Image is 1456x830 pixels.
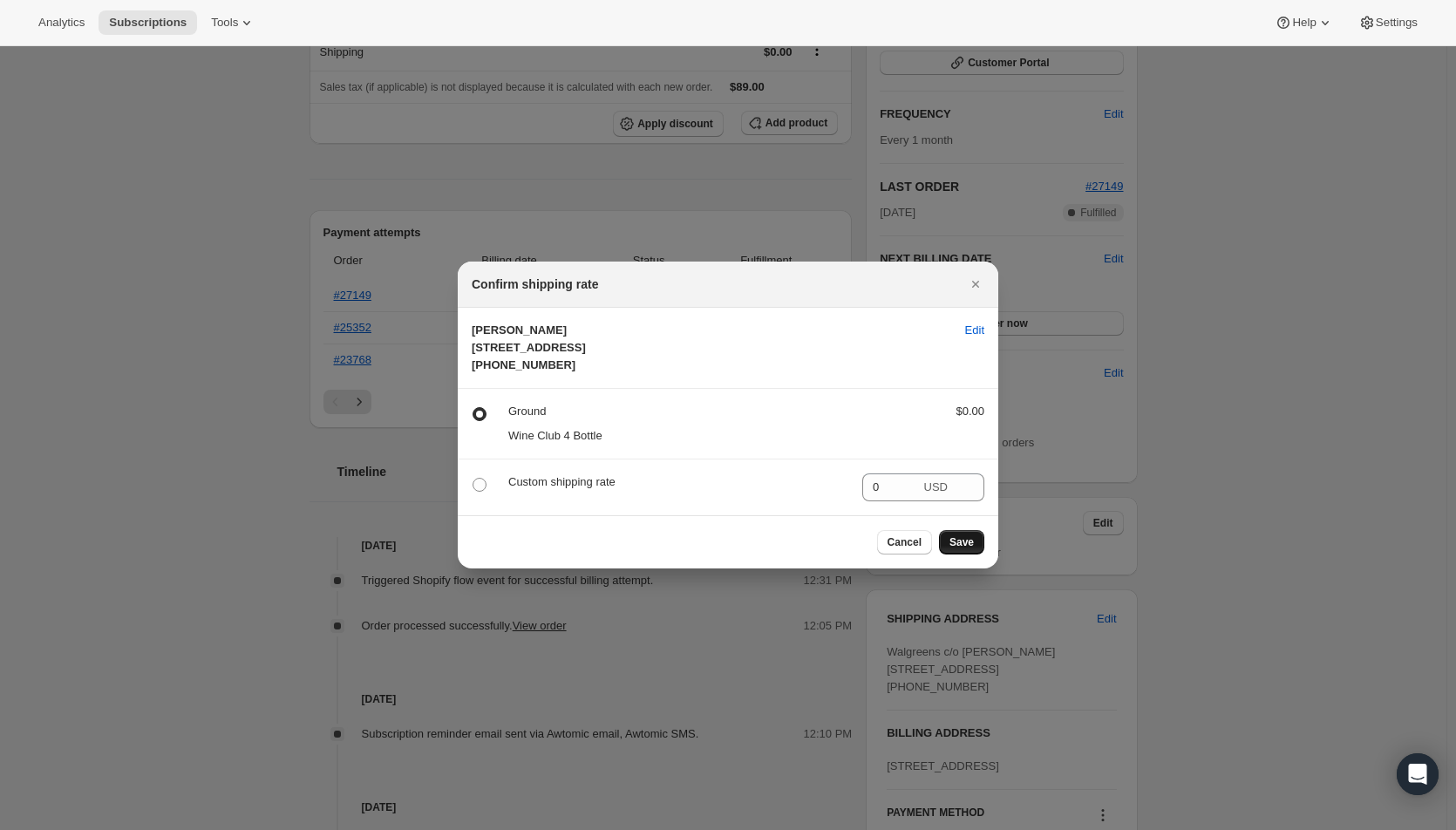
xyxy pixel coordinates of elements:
[949,535,974,549] span: Save
[472,276,598,293] h2: Confirm shipping rate
[508,473,848,491] p: Custom shipping rate
[472,323,586,371] span: [PERSON_NAME] [STREET_ADDRESS] [PHONE_NUMBER]
[1348,10,1428,35] button: Settings
[1397,753,1439,795] div: Open Intercom Messenger
[109,16,187,30] span: Subscriptions
[28,10,95,35] button: Analytics
[1376,16,1418,30] span: Settings
[1264,10,1344,35] button: Help
[924,480,948,493] span: USD
[508,403,928,420] p: Ground
[877,530,932,554] button: Cancel
[211,16,238,30] span: Tools
[508,427,928,445] p: Wine Club 4 Bottle
[888,535,922,549] span: Cancel
[965,322,984,339] span: Edit
[38,16,85,30] span: Analytics
[939,530,984,554] button: Save
[955,316,995,344] button: Edit
[201,10,266,35] button: Tools
[99,10,197,35] button: Subscriptions
[1292,16,1316,30] span: Help
[956,405,984,418] span: $0.00
[963,272,988,296] button: Close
